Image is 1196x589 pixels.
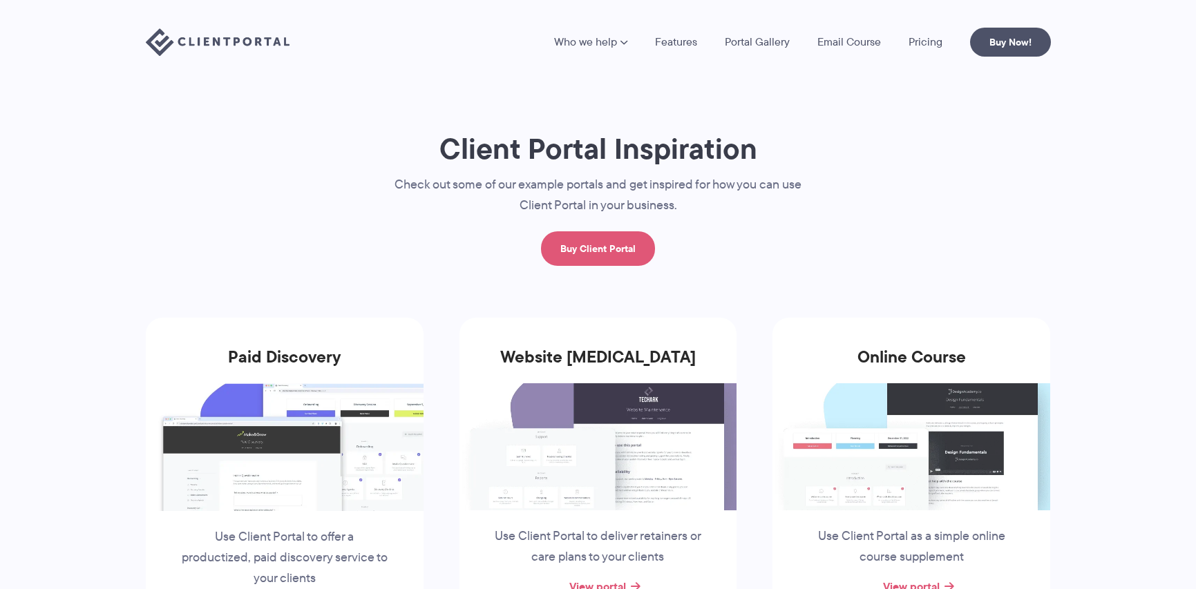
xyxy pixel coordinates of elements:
[367,175,830,216] p: Check out some of our example portals and get inspired for how you can use Client Portal in your ...
[725,37,790,48] a: Portal Gallery
[554,37,627,48] a: Who we help
[772,347,1050,383] h3: Online Course
[146,347,424,383] h3: Paid Discovery
[459,347,737,383] h3: Website [MEDICAL_DATA]
[909,37,942,48] a: Pricing
[655,37,697,48] a: Features
[367,131,830,167] h1: Client Portal Inspiration
[817,37,881,48] a: Email Course
[180,527,390,589] p: Use Client Portal to offer a productized, paid discovery service to your clients
[970,28,1051,57] a: Buy Now!
[493,526,703,568] p: Use Client Portal to deliver retainers or care plans to your clients
[541,231,655,266] a: Buy Client Portal
[806,526,1016,568] p: Use Client Portal as a simple online course supplement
